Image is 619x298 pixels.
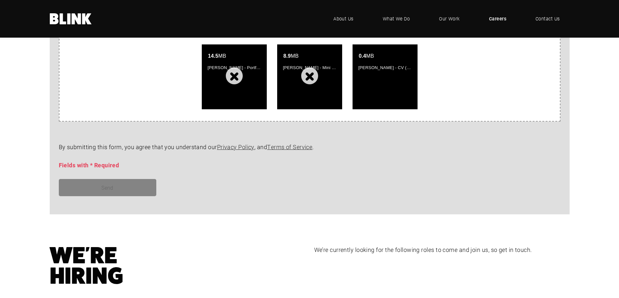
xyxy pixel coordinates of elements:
[206,53,228,59] span: MB
[314,245,570,255] p: We’re currently looking for the following roles to come and join us, so get in touch.
[59,143,561,152] p: By submitting this form, you agree that you understand our , and .
[429,9,470,29] a: Our Work
[373,9,420,29] a: What We Do
[357,53,376,59] span: MB
[479,9,516,29] a: Careers
[333,15,354,22] span: About Us
[50,13,92,24] a: Home
[359,53,366,59] strong: 0.4
[281,65,368,70] span: [PERSON_NAME] - Mini Portfolio & CV.pdf
[59,161,119,169] span: Fields with * Required
[267,143,312,151] a: Terms of Service
[439,15,460,22] span: Our Work
[526,9,570,29] a: Contact Us
[283,53,291,59] strong: 8.9
[217,143,254,151] a: Privacy Policy
[281,53,301,59] span: MB
[357,65,475,70] span: [PERSON_NAME] - CV (CGI ARTIST AND DESIGNER).pdf
[50,245,305,286] h1: We're Hiring
[383,15,410,22] span: What We Do
[206,65,283,70] span: [PERSON_NAME] - Portfolio & CV.pdf
[324,9,363,29] a: About Us
[489,15,506,22] span: Careers
[535,15,560,22] span: Contact Us
[208,53,218,59] strong: 14.5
